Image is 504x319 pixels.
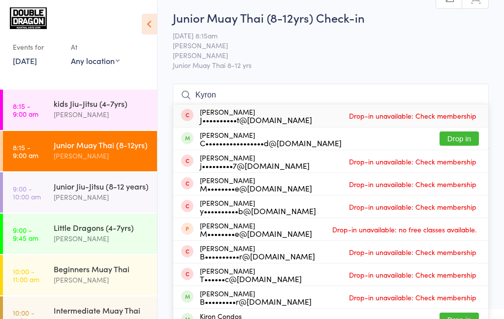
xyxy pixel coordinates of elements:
[54,263,149,274] div: Beginners Muay Thai
[54,139,149,150] div: Junior Muay Thai (8-12yrs)
[13,185,41,200] time: 9:00 - 10:00 am
[54,305,149,316] div: Intermediate Muay Thai
[54,274,149,286] div: [PERSON_NAME]
[200,297,312,305] div: B•••••••••r@[DOMAIN_NAME]
[71,55,120,66] div: Any location
[54,222,149,233] div: Little Dragons (4-7yrs)
[346,267,479,282] span: Drop-in unavailable: Check membership
[54,181,149,191] div: Junior Jiu-Jitsu (8-12 years)
[54,191,149,203] div: [PERSON_NAME]
[10,7,47,29] img: Double Dragon Gym
[3,90,157,130] a: 8:15 -9:00 amkids Jiu-Jitsu (4-7yrs)[PERSON_NAME]
[54,109,149,120] div: [PERSON_NAME]
[200,139,342,147] div: C•••••••••••••••••d@[DOMAIN_NAME]
[346,108,479,123] span: Drop-in unavailable: Check membership
[200,222,312,237] div: [PERSON_NAME]
[200,244,315,260] div: [PERSON_NAME]
[13,226,38,242] time: 9:00 - 9:45 am
[200,275,302,283] div: T••••••c@[DOMAIN_NAME]
[200,131,342,147] div: [PERSON_NAME]
[200,154,310,169] div: [PERSON_NAME]
[200,184,312,192] div: M••••••••e@[DOMAIN_NAME]
[13,267,39,283] time: 10:00 - 11:00 am
[346,154,479,169] span: Drop-in unavailable: Check membership
[200,289,312,305] div: [PERSON_NAME]
[200,176,312,192] div: [PERSON_NAME]
[173,60,489,70] span: Junior Muay Thai 8-12 yrs
[173,50,473,60] span: [PERSON_NAME]
[346,290,479,305] span: Drop-in unavailable: Check membership
[173,31,473,40] span: [DATE] 8:15am
[173,84,489,106] input: Search
[330,222,479,237] span: Drop-in unavailable: no free classes available.
[3,131,157,171] a: 8:15 -9:00 amJunior Muay Thai (8-12yrs)[PERSON_NAME]
[3,214,157,254] a: 9:00 -9:45 amLittle Dragons (4-7yrs)[PERSON_NAME]
[346,199,479,214] span: Drop-in unavailable: Check membership
[13,102,38,118] time: 8:15 - 9:00 am
[54,98,149,109] div: kids Jiu-Jitsu (4-7yrs)
[173,9,489,26] h2: Junior Muay Thai (8-12yrs) Check-in
[200,116,312,124] div: J••••••••••t@[DOMAIN_NAME]
[200,199,316,215] div: [PERSON_NAME]
[13,55,37,66] a: [DATE]
[440,131,479,146] button: Drop in
[13,39,61,55] div: Events for
[200,108,312,124] div: [PERSON_NAME]
[3,172,157,213] a: 9:00 -10:00 amJunior Jiu-Jitsu (8-12 years)[PERSON_NAME]
[200,229,312,237] div: M••••••••e@[DOMAIN_NAME]
[346,245,479,259] span: Drop-in unavailable: Check membership
[173,40,473,50] span: [PERSON_NAME]
[200,207,316,215] div: y••••••••••b@[DOMAIN_NAME]
[54,150,149,161] div: [PERSON_NAME]
[71,39,120,55] div: At
[3,255,157,295] a: 10:00 -11:00 amBeginners Muay Thai[PERSON_NAME]
[346,177,479,191] span: Drop-in unavailable: Check membership
[13,143,38,159] time: 8:15 - 9:00 am
[200,161,310,169] div: j•••••••••7@[DOMAIN_NAME]
[54,233,149,244] div: [PERSON_NAME]
[200,267,302,283] div: [PERSON_NAME]
[200,252,315,260] div: B••••••••••r@[DOMAIN_NAME]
